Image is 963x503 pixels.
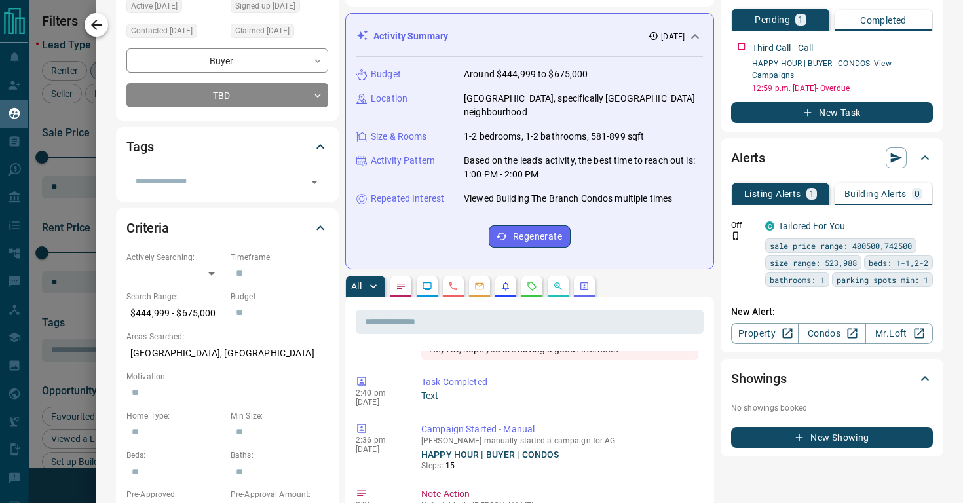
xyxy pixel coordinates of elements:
span: Claimed [DATE] [235,24,290,37]
span: beds: 1-1,2-2 [869,256,928,269]
button: Open [305,173,324,191]
p: [DATE] [661,31,685,43]
p: [DATE] [356,398,402,407]
div: Activity Summary[DATE] [356,24,703,48]
p: Min Size: [231,410,328,422]
p: Building Alerts [844,189,907,198]
p: 0 [915,189,920,198]
p: Baths: [231,449,328,461]
p: Text [421,389,698,403]
span: Contacted [DATE] [131,24,193,37]
h2: Showings [731,368,787,389]
p: Actively Searching: [126,251,224,263]
div: condos.ca [765,221,774,231]
div: Criteria [126,212,328,244]
button: New Showing [731,427,933,448]
h2: Alerts [731,147,765,168]
svg: Emails [474,281,485,291]
h2: Criteria [126,217,169,238]
p: Viewed Building The Branch Condos multiple times [464,192,672,206]
a: Condos [798,323,865,344]
svg: Listing Alerts [500,281,511,291]
h2: Tags [126,136,153,157]
p: 12:59 p.m. [DATE] - Overdue [752,83,933,94]
p: [PERSON_NAME] manually started a campaign for AG [421,436,698,445]
p: Pre-Approved: [126,489,224,500]
button: Regenerate [489,225,571,248]
p: Steps: [421,460,698,472]
p: Budget [371,67,401,81]
a: HAPPY HOUR | BUYER | CONDOS- View Campaigns [752,59,892,80]
p: [GEOGRAPHIC_DATA], specifically [GEOGRAPHIC_DATA] neighbourhood [464,92,703,119]
p: Third Call - Call [752,41,813,55]
p: Areas Searched: [126,331,328,343]
svg: Calls [448,281,459,291]
p: $444,999 - $675,000 [126,303,224,324]
p: Pending [755,15,790,24]
p: Size & Rooms [371,130,427,143]
p: 1 [798,15,803,24]
a: Mr.Loft [865,323,933,344]
p: Search Range: [126,291,224,303]
div: Showings [731,363,933,394]
span: parking spots min: 1 [837,273,928,286]
a: Property [731,323,799,344]
svg: Lead Browsing Activity [422,281,432,291]
p: Off [731,219,757,231]
svg: Push Notification Only [731,231,740,240]
span: 15 [445,461,455,470]
p: Pre-Approval Amount: [231,489,328,500]
p: Repeated Interest [371,192,444,206]
span: sale price range: 400500,742500 [770,239,912,252]
p: New Alert: [731,305,933,319]
p: Budget: [231,291,328,303]
p: Activity Summary [373,29,448,43]
div: TBD [126,83,328,107]
p: 1 [809,189,814,198]
p: [DATE] [356,445,402,454]
div: Tags [126,131,328,162]
p: Beds: [126,449,224,461]
p: Note Action [421,487,698,501]
svg: Notes [396,281,406,291]
div: Tue Oct 07 2025 [231,24,328,42]
p: [GEOGRAPHIC_DATA], [GEOGRAPHIC_DATA] [126,343,328,364]
svg: Requests [527,281,537,291]
p: Location [371,92,407,105]
p: Activity Pattern [371,154,435,168]
p: Based on the lead's activity, the best time to reach out is: 1:00 PM - 2:00 PM [464,154,703,181]
p: 2:40 pm [356,388,402,398]
svg: Agent Actions [579,281,590,291]
p: 1-2 bedrooms, 1-2 bathrooms, 581-899 sqft [464,130,644,143]
a: Tailored For You [778,221,845,231]
p: Completed [860,16,907,25]
div: Tue Oct 07 2025 [126,24,224,42]
button: New Task [731,102,933,123]
p: Around $444,999 to $675,000 [464,67,588,81]
p: Motivation: [126,371,328,382]
p: Home Type: [126,410,224,422]
p: 2:36 pm [356,436,402,445]
div: Buyer [126,48,328,73]
p: Timeframe: [231,251,328,263]
div: Alerts [731,142,933,174]
p: No showings booked [731,402,933,414]
span: size range: 523,988 [770,256,857,269]
svg: Opportunities [553,281,563,291]
p: Task Completed [421,375,698,389]
p: All [351,282,362,291]
span: bathrooms: 1 [770,273,825,286]
p: Campaign Started - Manual [421,422,698,436]
p: Listing Alerts [744,189,801,198]
a: HAPPY HOUR | BUYER | CONDOS [421,449,559,460]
